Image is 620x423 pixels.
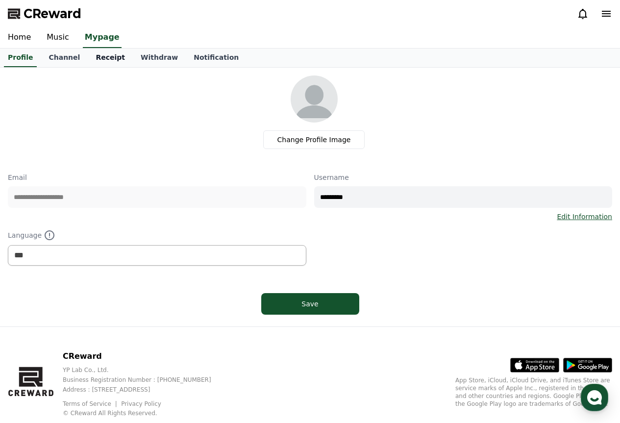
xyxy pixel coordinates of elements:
a: Edit Information [557,212,612,222]
p: Language [8,229,306,241]
a: Settings [126,311,188,335]
img: profile_image [291,75,338,123]
p: Username [314,173,613,182]
span: CReward [24,6,81,22]
span: Settings [145,325,169,333]
a: Home [3,311,65,335]
div: Save [281,299,340,309]
label: Change Profile Image [263,130,365,149]
a: Privacy Policy [121,400,161,407]
p: © CReward All Rights Reserved. [63,409,227,417]
a: Profile [4,49,37,67]
span: Home [25,325,42,333]
a: Terms of Service [63,400,119,407]
p: CReward [63,350,227,362]
p: Address : [STREET_ADDRESS] [63,386,227,394]
a: Notification [186,49,247,67]
a: Withdraw [133,49,186,67]
p: YP Lab Co., Ltd. [63,366,227,374]
a: Channel [41,49,88,67]
a: Receipt [88,49,133,67]
a: CReward [8,6,81,22]
p: App Store, iCloud, iCloud Drive, and iTunes Store are service marks of Apple Inc., registered in ... [455,376,612,408]
a: Mypage [83,27,122,48]
p: Business Registration Number : [PHONE_NUMBER] [63,376,227,384]
span: Messages [81,326,110,334]
p: Email [8,173,306,182]
a: Music [39,27,77,48]
button: Save [261,293,359,315]
a: Messages [65,311,126,335]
